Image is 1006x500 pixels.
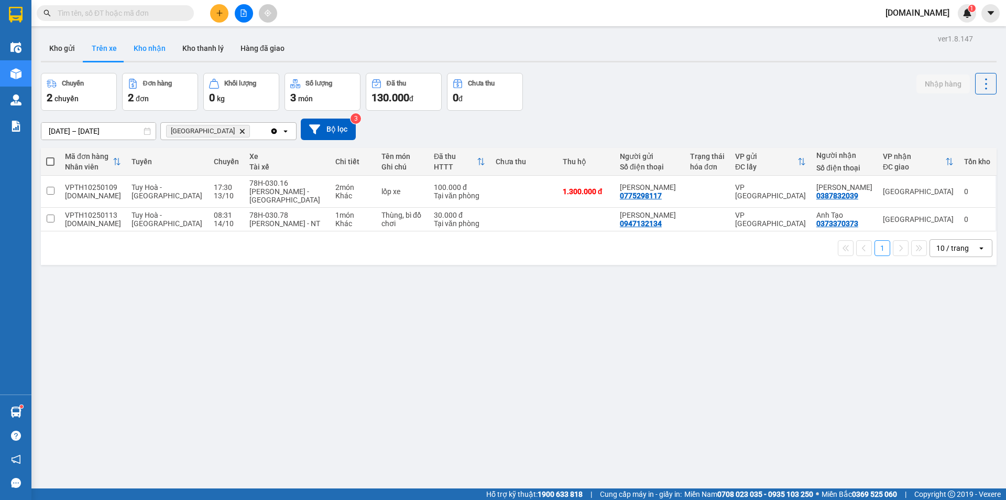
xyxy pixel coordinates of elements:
[468,80,495,87] div: Chưa thu
[10,42,21,53] img: warehouse-icon
[335,183,371,192] div: 2 món
[381,163,423,171] div: Ghi chú
[210,4,228,23] button: plus
[166,125,250,137] span: Nha Trang, close by backspace
[366,73,442,111] button: Đã thu130.000đ
[305,80,332,87] div: Số lượng
[381,211,423,228] div: Thùng, bì đồ chơi
[816,492,819,496] span: ⚪️
[964,215,990,224] div: 0
[883,215,954,224] div: [GEOGRAPHIC_DATA]
[981,4,1000,23] button: caret-down
[125,36,174,61] button: Kho nhận
[174,36,232,61] button: Kho thanh lý
[217,94,225,103] span: kg
[10,407,21,418] img: warehouse-icon
[986,8,996,18] span: caret-down
[434,183,485,192] div: 100.000 đ
[938,33,973,45] div: ver 1.8.147
[964,157,990,166] div: Tồn kho
[690,163,725,171] div: hóa đơn
[235,4,253,23] button: file-add
[240,9,247,17] span: file-add
[429,148,490,176] th: Toggle SortBy
[335,192,371,200] div: Khác
[816,211,872,219] div: Anh Tạo
[690,152,725,161] div: Trạng thái
[249,179,325,187] div: 78H-030.16
[968,5,976,12] sup: 1
[10,121,21,132] img: solution-icon
[252,126,253,136] input: Selected Nha Trang.
[249,187,325,204] div: [PERSON_NAME] - [GEOGRAPHIC_DATA]
[434,211,485,219] div: 30.000 đ
[877,6,958,19] span: [DOMAIN_NAME]
[9,7,23,23] img: logo-vxr
[43,9,51,17] span: search
[335,157,371,166] div: Chi tiết
[216,9,223,17] span: plus
[128,91,134,104] span: 2
[447,73,523,111] button: Chưa thu0đ
[65,163,113,171] div: Nhân viên
[249,211,325,219] div: 78H-030.78
[620,152,680,161] div: Người gửi
[232,36,293,61] button: Hàng đã giao
[735,211,806,228] div: VP [GEOGRAPHIC_DATA]
[878,148,959,176] th: Toggle SortBy
[883,163,945,171] div: ĐC giao
[335,219,371,228] div: Khác
[387,80,406,87] div: Đã thu
[249,152,325,161] div: Xe
[409,94,413,103] span: đ
[905,488,906,500] span: |
[249,163,325,171] div: Tài xế
[290,91,296,104] span: 3
[285,73,360,111] button: Số lượng3món
[496,157,552,166] div: Chưa thu
[298,94,313,103] span: món
[684,488,813,500] span: Miền Nam
[11,478,21,488] span: message
[816,192,858,200] div: 0387832039
[214,183,239,192] div: 17:30
[822,488,897,500] span: Miền Bắc
[41,123,156,140] input: Select a date range.
[171,127,235,135] span: Nha Trang
[916,75,970,93] button: Nhập hàng
[41,36,83,61] button: Kho gửi
[977,244,986,252] svg: open
[122,73,198,111] button: Đơn hàng2đơn
[453,91,458,104] span: 0
[60,148,126,176] th: Toggle SortBy
[883,187,954,196] div: [GEOGRAPHIC_DATA]
[58,7,181,19] input: Tìm tên, số ĐT hoặc mã đơn
[434,152,477,161] div: Đã thu
[620,192,662,200] div: 0775298117
[963,8,972,18] img: icon-new-feature
[434,192,485,200] div: Tại văn phòng
[735,183,806,200] div: VP [GEOGRAPHIC_DATA]
[816,151,872,159] div: Người nhận
[281,127,290,135] svg: open
[259,4,277,23] button: aim
[371,91,409,104] span: 130.000
[203,73,279,111] button: Khối lượng0kg
[65,152,113,161] div: Mã đơn hàng
[620,183,680,192] div: Anh Danh
[47,91,52,104] span: 2
[816,219,858,228] div: 0373370373
[10,68,21,79] img: warehouse-icon
[874,240,890,256] button: 1
[335,211,371,219] div: 1 món
[816,183,872,192] div: Anh Thi
[620,219,662,228] div: 0947132134
[434,219,485,228] div: Tại văn phòng
[948,491,955,498] span: copyright
[434,163,477,171] div: HTTT
[301,119,356,140] button: Bộ lọc
[538,490,583,498] strong: 1900 633 818
[83,36,125,61] button: Trên xe
[209,91,215,104] span: 0
[458,94,463,103] span: đ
